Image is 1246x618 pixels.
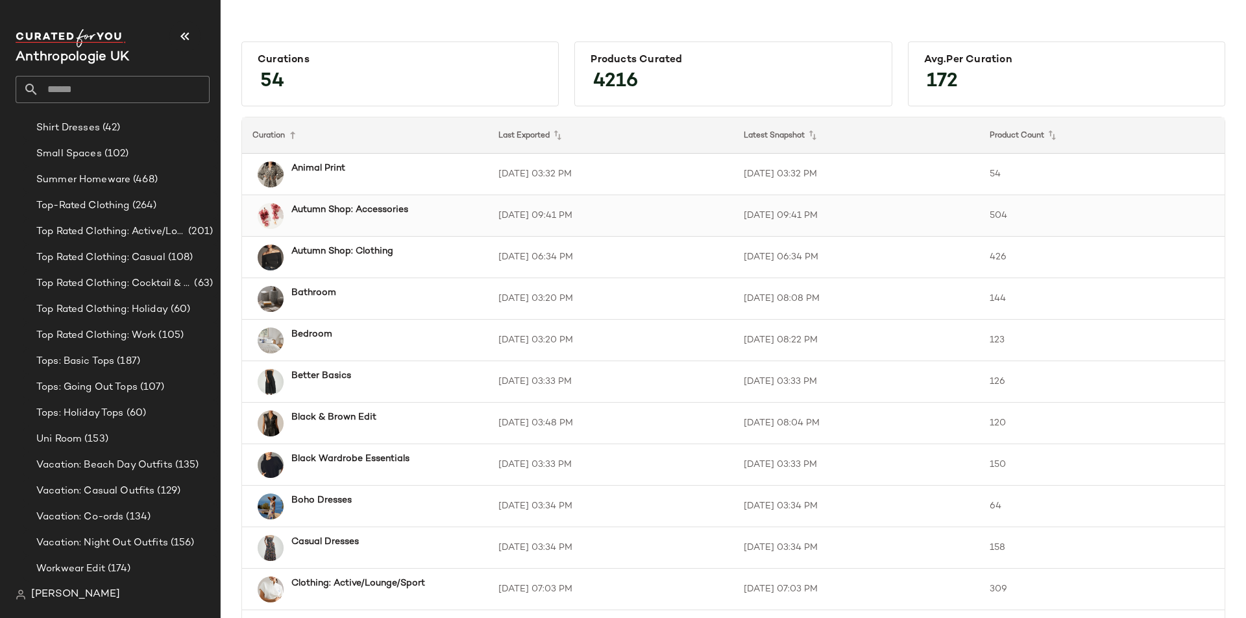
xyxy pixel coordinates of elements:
span: (201) [186,224,213,239]
span: Small Spaces [36,147,102,161]
span: Tops: Basic Tops [36,354,114,369]
b: Boho Dresses [291,493,352,507]
b: Autumn Shop: Accessories [291,203,408,217]
td: 64 [979,486,1225,527]
span: Tops: Going Out Tops [36,380,138,395]
div: Products Curated [591,54,875,66]
td: [DATE] 08:04 PM [733,403,979,444]
span: Summer Homeware [36,172,130,187]
div: Curations [258,54,543,66]
span: Current Company Name [16,51,129,64]
span: Top Rated Clothing: Casual [36,250,165,265]
td: [DATE] 03:48 PM [488,403,734,444]
b: Animal Print [291,161,345,175]
td: 309 [979,569,1225,610]
th: Product Count [979,117,1225,154]
td: 54 [979,154,1225,195]
span: (102) [102,147,129,161]
td: [DATE] 03:34 PM [488,486,734,527]
th: Latest Snapshot [733,117,979,154]
span: (129) [154,484,180,499]
b: Better Basics [291,369,351,383]
span: Tops: Holiday Tops [36,406,124,421]
td: [DATE] 03:34 PM [488,527,734,569]
span: Top Rated Clothing: Active/Lounge/Sport [36,224,186,239]
td: 144 [979,278,1225,320]
b: Black & Brown Edit [291,410,376,424]
span: Shirt Dresses [36,121,100,136]
span: (60) [124,406,147,421]
td: [DATE] 03:33 PM [733,444,979,486]
span: (468) [130,172,158,187]
span: (135) [173,458,199,473]
td: [DATE] 03:33 PM [733,361,979,403]
td: [DATE] 03:32 PM [488,154,734,195]
span: (156) [168,536,195,551]
td: [DATE] 03:32 PM [733,154,979,195]
td: [DATE] 06:34 PM [733,237,979,278]
span: (134) [123,510,151,525]
span: (42) [100,121,121,136]
span: Workwear Edit [36,562,105,576]
span: (153) [82,432,108,447]
td: 123 [979,320,1225,361]
div: Avg.per Curation [924,54,1209,66]
td: [DATE] 08:22 PM [733,320,979,361]
span: 172 [914,58,971,105]
span: Vacation: Co-ords [36,510,123,525]
span: Top Rated Clothing: Holiday [36,302,168,317]
span: Top Rated Clothing: Cocktail & Party [36,276,191,291]
b: Clothing: Active/Lounge/Sport [291,576,425,590]
span: (187) [114,354,140,369]
td: 158 [979,527,1225,569]
span: 4216 [580,58,651,105]
span: Vacation: Casual Outfits [36,484,154,499]
span: (174) [105,562,131,576]
span: (60) [168,302,191,317]
td: [DATE] 09:41 PM [488,195,734,237]
b: Autumn Shop: Clothing [291,244,393,258]
td: 504 [979,195,1225,237]
td: [DATE] 03:33 PM [488,361,734,403]
td: [DATE] 08:08 PM [733,278,979,320]
b: Bedroom [291,327,332,341]
td: [DATE] 06:34 PM [488,237,734,278]
b: Black Wardrobe Essentials [291,452,409,466]
span: (105) [156,328,184,343]
th: Last Exported [488,117,734,154]
td: [DATE] 07:03 PM [488,569,734,610]
td: [DATE] 03:20 PM [488,278,734,320]
td: 126 [979,361,1225,403]
img: cfy_white_logo.C9jOOHJF.svg [16,29,126,47]
span: (264) [130,198,157,213]
td: [DATE] 03:20 PM [488,320,734,361]
span: Vacation: Night Out Outfits [36,536,168,551]
span: (107) [138,380,165,395]
span: Vacation: Beach Day Outfits [36,458,173,473]
span: Top-Rated Clothing [36,198,130,213]
td: [DATE] 03:34 PM [733,527,979,569]
img: svg%3e [16,589,26,600]
th: Curation [242,117,488,154]
span: (108) [165,250,193,265]
span: Uni Room [36,432,82,447]
td: 426 [979,237,1225,278]
td: 120 [979,403,1225,444]
td: [DATE] 03:33 PM [488,444,734,486]
td: 150 [979,444,1225,486]
span: [PERSON_NAME] [31,587,120,602]
b: Bathroom [291,286,336,300]
td: [DATE] 03:34 PM [733,486,979,527]
b: Casual Dresses [291,535,359,549]
span: 54 [247,58,297,105]
td: [DATE] 09:41 PM [733,195,979,237]
td: [DATE] 07:03 PM [733,569,979,610]
span: Top Rated Clothing: Work [36,328,156,343]
span: (63) [191,276,213,291]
